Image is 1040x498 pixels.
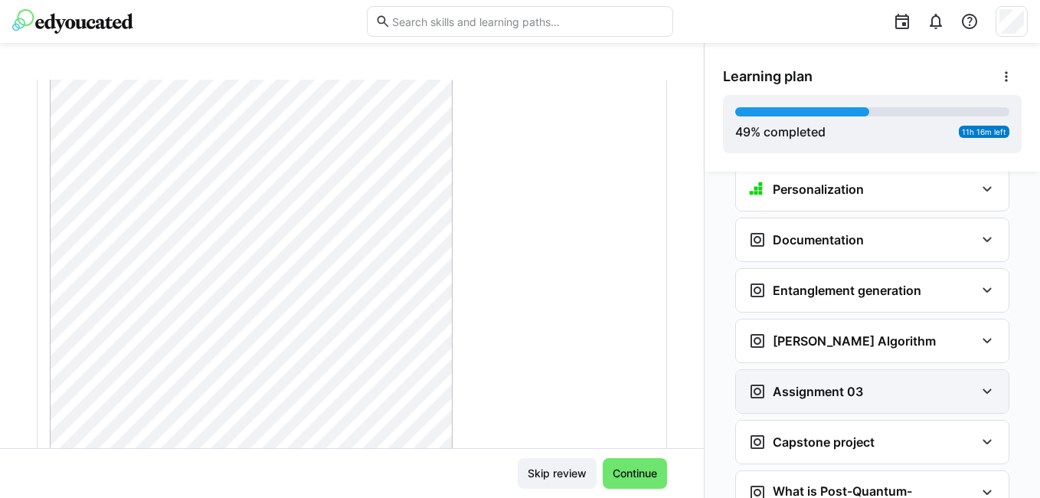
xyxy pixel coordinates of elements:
h3: [PERSON_NAME] Algorithm [773,333,936,349]
span: 11h 16m left [962,127,1006,136]
button: Skip review [518,458,597,489]
h3: Documentation [773,232,864,247]
h3: Entanglement generation [773,283,921,298]
div: % completed [735,123,826,141]
span: Learning plan [723,68,813,85]
input: Search skills and learning paths… [391,15,665,28]
button: Continue [603,458,667,489]
h3: Personalization [773,182,864,197]
h3: Assignment 03 [773,384,863,399]
h3: Capstone project [773,434,875,450]
span: Skip review [525,466,589,481]
span: 49 [735,124,751,139]
span: Continue [610,466,659,481]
